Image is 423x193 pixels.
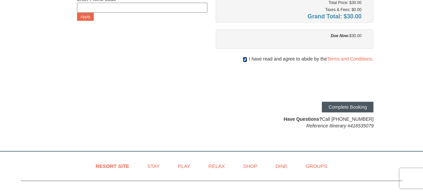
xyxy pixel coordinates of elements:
em: Reference Itinerary #416535079 [306,123,374,128]
button: Apply [77,13,94,21]
a: Relax [200,159,233,174]
a: Terms and Conditions. [327,56,373,62]
h4: Grand Total: $30.00 [221,13,362,20]
a: Groups [297,159,336,174]
strong: Have Questions? [284,116,322,122]
div: Call [PHONE_NUMBER] [216,116,374,129]
div: $30.00 [221,32,362,39]
small: Total Price: $30.00 [329,0,362,5]
span: I have read and agree to abide by the [249,56,373,62]
strong: Due Now: [331,33,349,38]
a: Resort Site [87,159,138,174]
a: Stay [139,159,168,174]
small: Taxes & Fees: $0.00 [325,7,361,12]
a: Shop [235,159,266,174]
iframe: reCAPTCHA [272,69,373,95]
a: Play [169,159,199,174]
a: Dine [267,159,296,174]
button: Complete Booking [322,102,373,112]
